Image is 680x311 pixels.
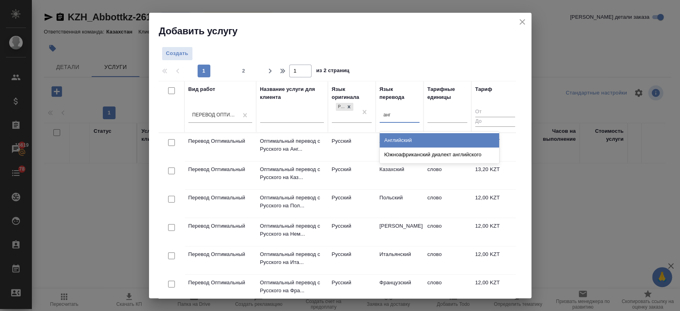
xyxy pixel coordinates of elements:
[159,25,531,37] h2: Добавить услугу
[423,218,471,246] td: слово
[162,47,193,61] button: Создать
[188,137,252,145] p: Перевод Оптимальный
[380,148,499,162] div: Южноафриканский диалект английского
[260,222,324,238] p: Оптимальный перевод с Русского на Нем...
[260,165,324,181] p: Оптимальный перевод с Русского на Каз...
[380,85,419,101] div: Язык перевода
[376,275,423,303] td: Французский
[427,85,467,101] div: Тарифные единицы
[376,161,423,189] td: Казахский
[376,246,423,274] td: Итальянский
[188,250,252,258] p: Перевод Оптимальный
[192,112,239,118] div: Перевод Оптимальный
[260,279,324,295] p: Оптимальный перевод с Русского на Фра...
[328,218,376,246] td: Русский
[316,66,350,77] span: из 2 страниц
[423,161,471,189] td: слово
[423,275,471,303] td: слово
[260,194,324,210] p: Оптимальный перевод с Русского на Пол...
[328,275,376,303] td: Русский
[332,85,372,101] div: Язык оригинала
[188,85,216,93] div: Вид работ
[237,65,250,77] button: 2
[188,165,252,173] p: Перевод Оптимальный
[471,161,519,189] td: 13,20 KZT
[260,250,324,266] p: Оптимальный перевод с Русского на Ита...
[328,190,376,218] td: Русский
[335,102,354,112] div: Русский
[328,161,376,189] td: Русский
[516,16,528,28] button: close
[475,117,515,127] input: До
[188,222,252,230] p: Перевод Оптимальный
[328,246,376,274] td: Русский
[237,67,250,75] span: 2
[166,49,188,58] span: Создать
[376,218,423,246] td: [PERSON_NAME]
[188,194,252,202] p: Перевод Оптимальный
[475,107,515,117] input: От
[471,190,519,218] td: 12,00 KZT
[471,246,519,274] td: 12,00 KZT
[471,275,519,303] td: 12,00 KZT
[328,133,376,161] td: Русский
[475,85,492,93] div: Тариф
[376,190,423,218] td: Польский
[188,279,252,287] p: Перевод Оптимальный
[471,218,519,246] td: 12,00 KZT
[376,133,423,161] td: Английский
[260,85,324,101] div: Название услуги для клиента
[336,103,345,111] div: Русский
[423,190,471,218] td: слово
[423,246,471,274] td: слово
[380,133,499,148] div: Английский
[260,137,324,153] p: Оптимальный перевод с Русского на Анг...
